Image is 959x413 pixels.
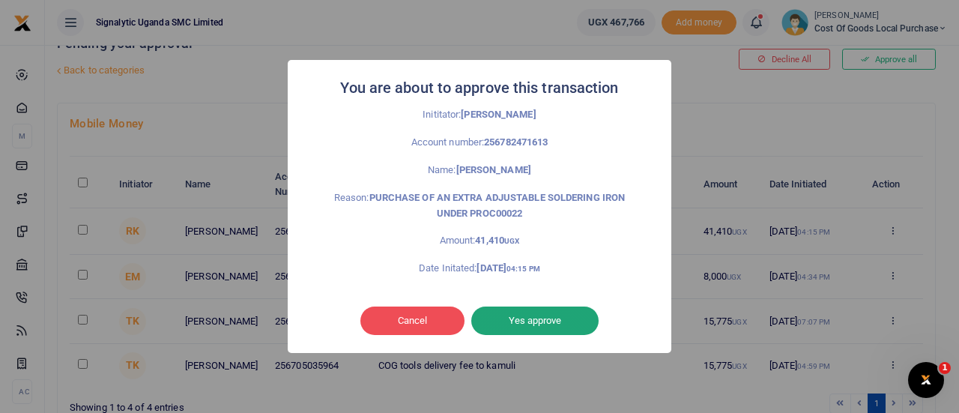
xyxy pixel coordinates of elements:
p: Inititator: [321,107,638,123]
p: Name: [321,163,638,178]
strong: 41,410 [475,235,519,246]
p: Account number: [321,135,638,151]
p: Amount: [321,233,638,249]
button: Yes approve [471,307,599,335]
h2: You are about to approve this transaction [340,75,618,101]
strong: 256782471613 [484,136,548,148]
strong: [DATE] [477,262,539,274]
strong: [PERSON_NAME] [456,164,531,175]
iframe: Intercom live chat [908,362,944,398]
strong: [PERSON_NAME] [461,109,536,120]
span: 1 [939,362,951,374]
small: 04:15 PM [506,265,540,273]
p: Date Initated: [321,261,638,277]
strong: PURCHASE OF AN EXTRA ADJUSTABLE SOLDERING IRON UNDER PROC00022 [369,192,626,219]
p: Reason: [321,190,638,222]
small: UGX [504,237,519,245]
button: Cancel [360,307,465,335]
